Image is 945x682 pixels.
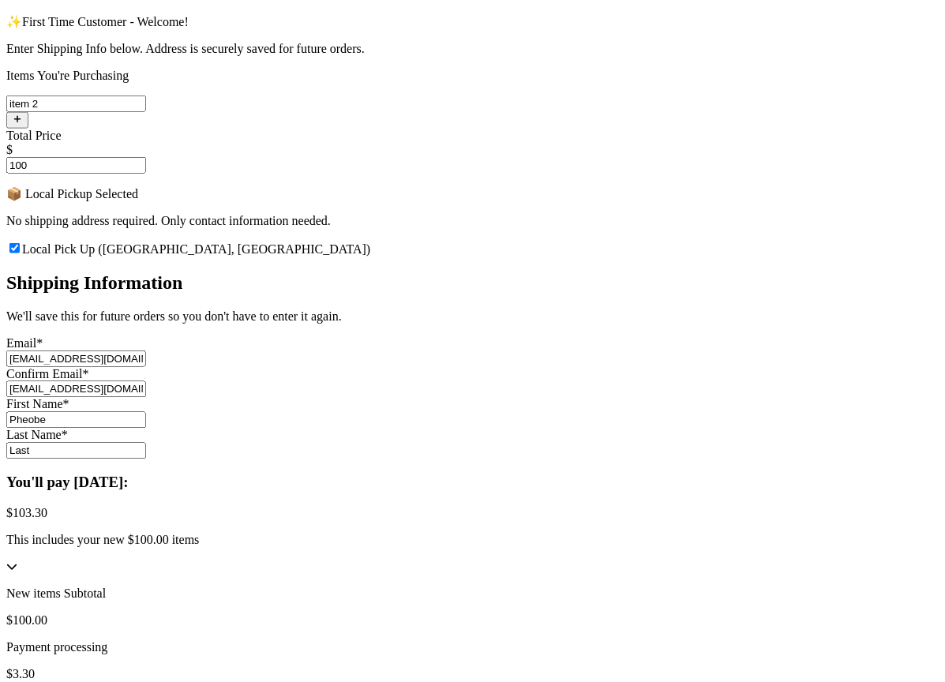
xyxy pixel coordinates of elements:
div: $ [6,143,939,157]
p: 📦 Local Pickup Selected [6,186,939,201]
span: First Time Customer - Welcome! [22,15,189,28]
input: Enter Mutually Agreed Payment [6,157,146,174]
span: Local Pick Up ([GEOGRAPHIC_DATA], [GEOGRAPHIC_DATA]) [22,242,370,256]
p: Enter Shipping Info below. Address is securely saved for future orders. [6,42,939,56]
p: Items You're Purchasing [6,69,939,83]
label: First Name [6,398,69,411]
p: This includes your new $100.00 items [6,534,939,548]
p: $ 103.30 [6,507,939,521]
p: We'll save this for future orders so you don't have to enter it again. [6,309,939,324]
input: First Name [6,412,146,429]
input: ex.funky hat [6,96,146,112]
input: Confirm Email [6,381,146,398]
input: Email [6,350,146,367]
label: Confirm Email [6,367,88,380]
p: Payment processing [6,641,939,655]
h2: Shipping Information [6,272,939,294]
label: Last Name [6,429,68,442]
input: Local Pick Up ([GEOGRAPHIC_DATA], [GEOGRAPHIC_DATA]) [9,243,20,253]
span: ✨ [6,15,22,28]
label: Email [6,336,43,350]
p: $ 3.30 [6,668,939,682]
p: No shipping address required. Only contact information needed. [6,214,939,228]
label: Total Price [6,129,62,142]
h3: You'll pay [DATE]: [6,474,939,492]
p: $ 100.00 [6,614,939,628]
input: Last Name [6,443,146,459]
p: New items Subtotal [6,587,939,601]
